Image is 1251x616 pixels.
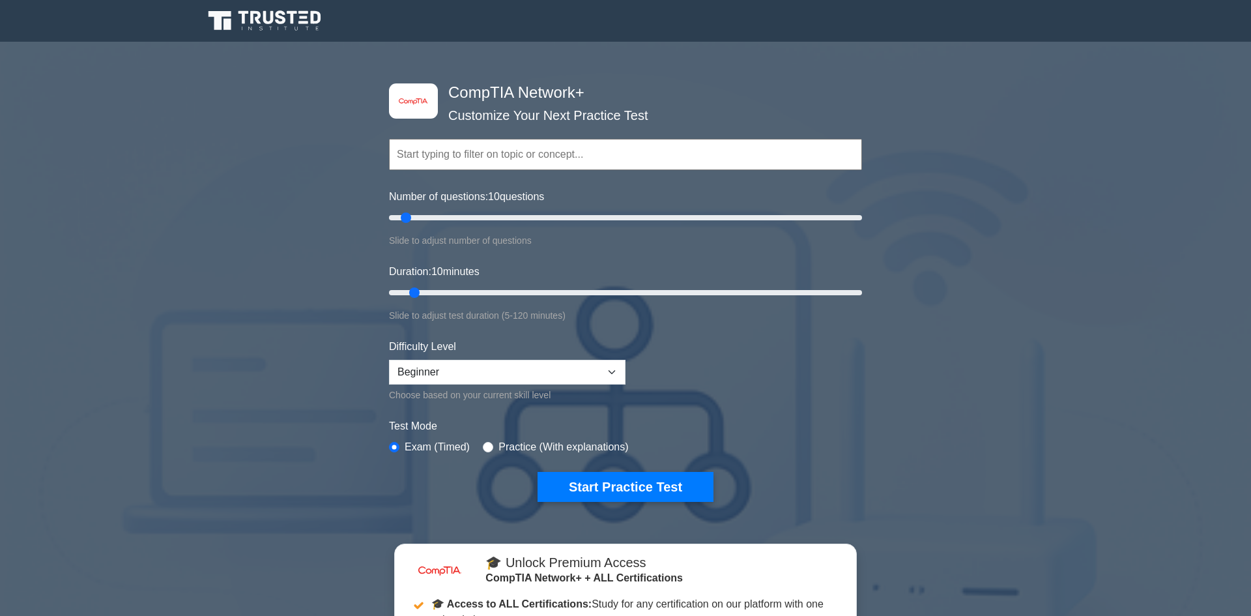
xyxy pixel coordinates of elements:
label: Exam (Timed) [405,439,470,455]
div: Choose based on your current skill level [389,387,625,403]
h4: CompTIA Network+ [443,83,798,102]
span: 10 [488,191,500,202]
button: Start Practice Test [538,472,713,502]
label: Practice (With explanations) [498,439,628,455]
label: Number of questions: questions [389,189,544,205]
div: Slide to adjust number of questions [389,233,862,248]
span: 10 [431,266,443,277]
input: Start typing to filter on topic or concept... [389,139,862,170]
label: Duration: minutes [389,264,480,280]
label: Difficulty Level [389,339,456,355]
div: Slide to adjust test duration (5-120 minutes) [389,308,862,323]
label: Test Mode [389,418,862,434]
